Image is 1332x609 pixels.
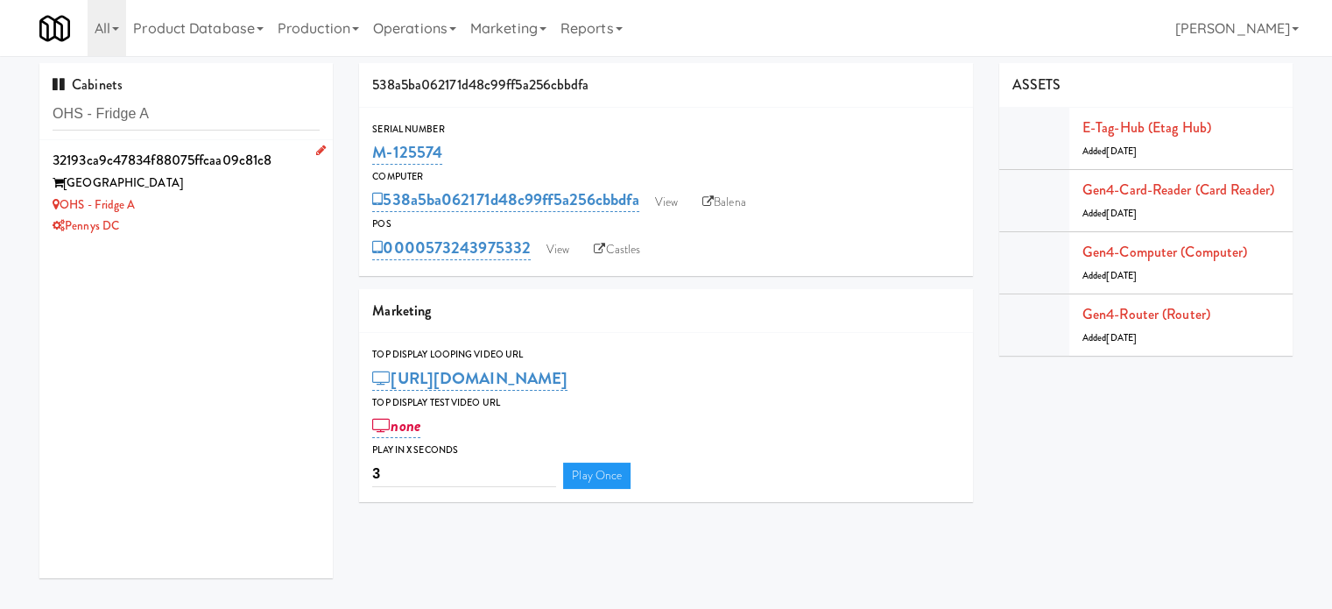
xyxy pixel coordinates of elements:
[53,196,136,213] a: OHS - Fridge A
[39,13,70,44] img: Micromart
[1082,331,1137,344] span: Added
[1012,74,1061,95] span: ASSETS
[53,147,320,173] div: 32193ca9c47834f88075ffcaa09c81c8
[1082,304,1210,324] a: Gen4-router (Router)
[372,236,531,260] a: 0000573243975332
[372,301,431,321] span: Marketing
[53,173,320,195] div: [GEOGRAPHIC_DATA]
[372,140,442,165] a: M-125574
[1106,269,1137,282] span: [DATE]
[39,140,333,244] li: 32193ca9c47834f88075ffcaa09c81c8[GEOGRAPHIC_DATA] OHS - Fridge APennys DC
[538,237,578,263] a: View
[563,463,631,489] a: Play Once
[53,98,320,131] input: Search cabinets
[372,442,960,459] div: Play in X seconds
[1082,145,1137,158] span: Added
[53,217,119,234] a: Pennys DC
[1106,331,1137,344] span: [DATE]
[1082,117,1211,138] a: E-tag-hub (Etag Hub)
[372,394,960,412] div: Top Display Test Video Url
[1082,207,1137,220] span: Added
[1082,242,1247,262] a: Gen4-computer (Computer)
[1082,269,1137,282] span: Added
[372,366,567,391] a: [URL][DOMAIN_NAME]
[372,216,960,233] div: POS
[1082,180,1274,200] a: Gen4-card-reader (Card Reader)
[372,346,960,364] div: Top Display Looping Video Url
[53,74,123,95] span: Cabinets
[359,63,973,108] div: 538a5ba062171d48c99ff5a256cbbdfa
[1106,207,1137,220] span: [DATE]
[585,237,649,263] a: Castles
[372,121,960,138] div: Serial Number
[372,168,960,186] div: Computer
[646,189,687,216] a: View
[694,189,755,216] a: Balena
[1106,145,1137,158] span: [DATE]
[372,414,420,438] a: none
[372,188,638,212] a: 538a5ba062171d48c99ff5a256cbbdfa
